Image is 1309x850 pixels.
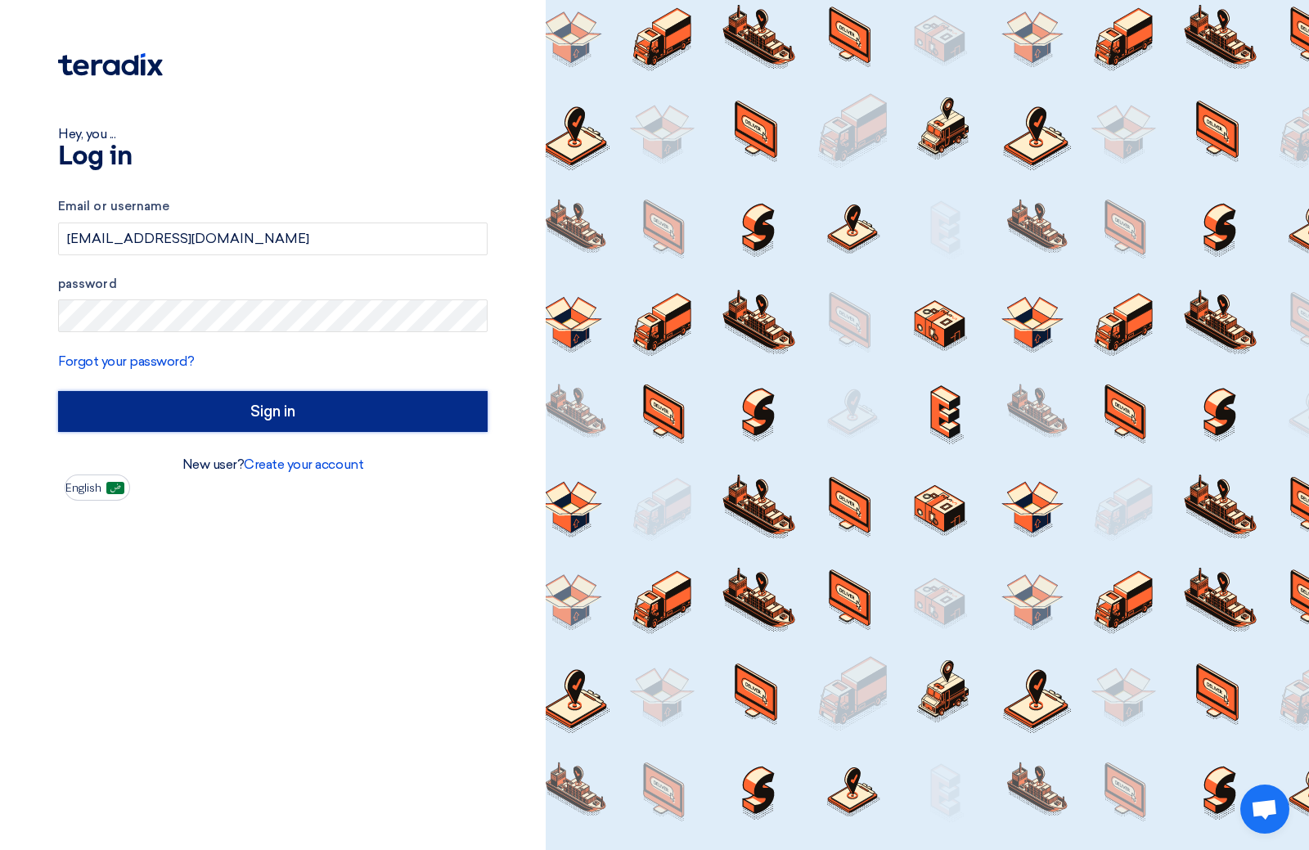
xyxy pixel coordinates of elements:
font: Log in [58,144,132,170]
button: English [65,474,130,501]
a: Create your account [244,456,363,472]
img: ar-AR.png [106,482,124,494]
input: Enter your business email or username [58,223,488,255]
a: Open chat [1240,785,1289,834]
img: Teradix logo [58,53,163,76]
a: Forgot your password? [58,353,195,369]
font: New user? [182,456,245,472]
font: English [65,481,101,495]
font: Hey, you ... [58,126,115,142]
font: password [58,277,117,291]
input: Sign in [58,391,488,432]
font: Email or username [58,199,169,214]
